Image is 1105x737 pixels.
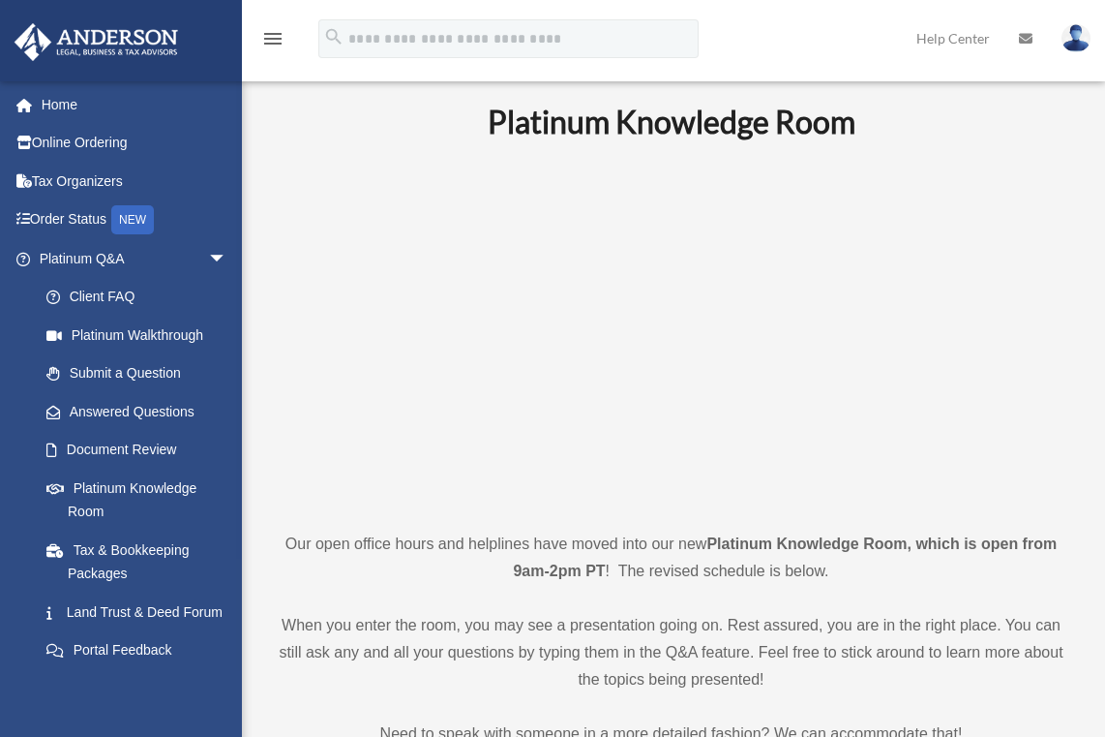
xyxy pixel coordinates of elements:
i: search [323,26,344,47]
iframe: 231110_Toby_KnowledgeRoom [381,168,962,495]
a: Home [14,85,256,124]
p: Our open office hours and helplines have moved into our new ! The revised schedule is below. [276,531,1066,585]
a: Answered Questions [27,392,256,431]
p: When you enter the room, you may see a presentation going on. Rest assured, you are in the right ... [276,612,1066,693]
a: Submit a Question [27,354,256,393]
a: Digital Productsarrow_drop_down [14,669,256,708]
span: arrow_drop_down [208,239,247,279]
a: Platinum Q&Aarrow_drop_down [14,239,256,278]
a: Online Ordering [14,124,256,163]
a: Platinum Walkthrough [27,316,256,354]
a: Document Review [27,431,256,470]
a: Order StatusNEW [14,200,256,240]
strong: Platinum Knowledge Room, which is open from 9am-2pm PT [513,536,1057,579]
a: Client FAQ [27,278,256,317]
a: Portal Feedback [27,631,256,670]
i: menu [261,27,284,50]
a: Land Trust & Deed Forum [27,593,256,631]
a: Tax & Bookkeeping Packages [27,531,256,593]
b: Platinum Knowledge Room [488,103,855,140]
div: NEW [111,205,154,234]
img: User Pic [1061,24,1090,52]
a: Platinum Knowledge Room [27,469,247,531]
img: Anderson Advisors Platinum Portal [9,23,184,61]
span: arrow_drop_down [208,669,247,709]
a: Tax Organizers [14,162,256,200]
a: menu [261,34,284,50]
